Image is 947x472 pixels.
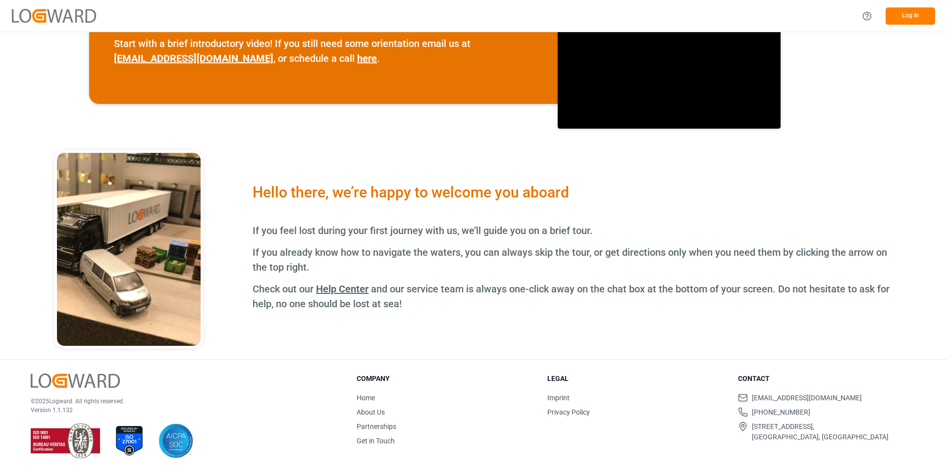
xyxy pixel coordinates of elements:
[357,394,375,402] a: Home
[316,283,368,295] a: Help Center
[12,9,96,22] img: Logward_new_orange.png
[253,223,902,238] p: If you feel lost during your first journey with us, we’ll guide you on a brief tour.
[114,52,273,64] a: [EMAIL_ADDRESS][DOMAIN_NAME]
[253,181,902,203] div: Hello there, we’re happy to welcome you aboard
[547,374,726,384] h3: Legal
[114,36,533,66] p: Start with a brief introductory video! If you still need some orientation email us at , or schedu...
[31,397,332,406] p: © 2025 Logward. All rights reserved.
[547,408,590,416] a: Privacy Policy
[357,52,377,64] a: here
[31,424,100,458] img: ISO 9001 & ISO 14001 Certification
[357,423,396,430] a: Partnerships
[158,424,193,458] img: AICPA SOC
[357,408,385,416] a: About Us
[357,374,535,384] h3: Company
[738,374,916,384] h3: Contact
[886,7,935,25] button: Log In
[357,437,395,445] a: Get in Touch
[752,407,810,418] span: [PHONE_NUMBER]
[112,424,147,458] img: ISO 27001 Certification
[31,406,332,415] p: Version 1.1.132
[547,394,570,402] a: Imprint
[253,282,902,311] p: Check out our and our service team is always one-click away on the chat box at the bottom of your...
[752,422,889,442] span: [STREET_ADDRESS], [GEOGRAPHIC_DATA], [GEOGRAPHIC_DATA]
[856,5,878,27] button: Help Center
[31,374,120,388] img: Logward Logo
[752,393,862,403] span: [EMAIL_ADDRESS][DOMAIN_NAME]
[253,245,902,275] p: If you already know how to navigate the waters, you can always skip the tour, or get directions o...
